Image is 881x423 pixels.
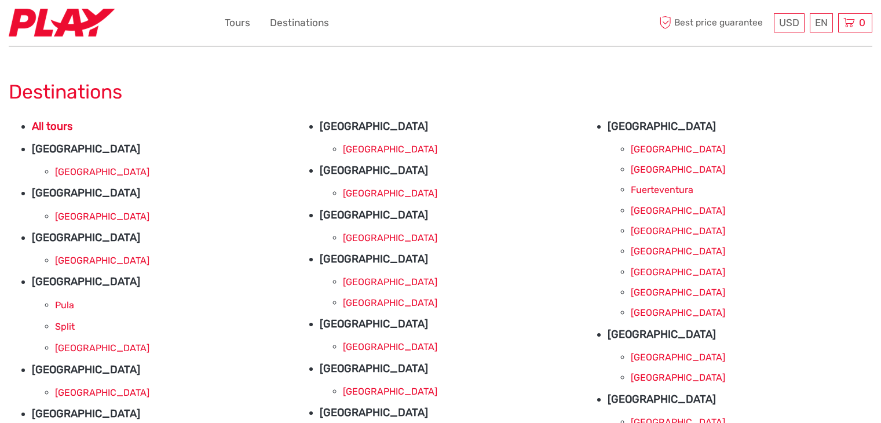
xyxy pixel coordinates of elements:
strong: [GEOGRAPHIC_DATA] [32,187,140,199]
span: Best price guarantee [656,13,771,32]
a: [GEOGRAPHIC_DATA] [343,232,437,243]
a: [GEOGRAPHIC_DATA] [55,211,149,222]
strong: [GEOGRAPHIC_DATA] [608,328,716,341]
strong: [GEOGRAPHIC_DATA] [32,363,140,376]
a: Split [55,321,75,332]
span: USD [779,17,799,28]
a: [GEOGRAPHIC_DATA] [631,225,725,236]
strong: [GEOGRAPHIC_DATA] [32,407,140,420]
a: All tours [32,120,72,133]
a: [GEOGRAPHIC_DATA] [631,267,725,278]
strong: [GEOGRAPHIC_DATA] [608,393,716,406]
strong: [GEOGRAPHIC_DATA] [320,209,428,221]
h1: Destinations [9,80,872,104]
strong: [GEOGRAPHIC_DATA] [320,120,428,133]
img: 2467-7e1744d7-2434-4362-8842-68c566c31c52_logo_small.jpg [9,9,115,37]
a: [GEOGRAPHIC_DATA] [631,307,725,318]
strong: [GEOGRAPHIC_DATA] [32,275,140,288]
a: Tours [225,14,250,31]
a: [GEOGRAPHIC_DATA] [343,144,437,155]
div: EN [810,13,833,32]
a: [GEOGRAPHIC_DATA] [55,342,149,353]
a: [GEOGRAPHIC_DATA] [343,341,437,352]
a: [GEOGRAPHIC_DATA] [343,386,437,397]
strong: [GEOGRAPHIC_DATA] [320,164,428,177]
a: [GEOGRAPHIC_DATA] [631,352,725,363]
a: [GEOGRAPHIC_DATA] [631,287,725,298]
a: Destinations [270,14,329,31]
a: [GEOGRAPHIC_DATA] [343,297,437,308]
a: [GEOGRAPHIC_DATA] [55,166,149,177]
strong: [GEOGRAPHIC_DATA] [608,120,716,133]
a: [GEOGRAPHIC_DATA] [631,205,725,216]
strong: [GEOGRAPHIC_DATA] [320,406,428,419]
strong: [GEOGRAPHIC_DATA] [32,231,140,244]
a: Pula [55,300,74,311]
a: [GEOGRAPHIC_DATA] [631,164,725,175]
strong: [GEOGRAPHIC_DATA] [320,362,428,375]
a: [GEOGRAPHIC_DATA] [631,246,725,257]
a: [GEOGRAPHIC_DATA] [343,276,437,287]
a: [GEOGRAPHIC_DATA] [631,144,725,155]
a: [GEOGRAPHIC_DATA] [631,372,725,383]
strong: [GEOGRAPHIC_DATA] [32,143,140,155]
a: [GEOGRAPHIC_DATA] [55,255,149,266]
strong: [GEOGRAPHIC_DATA] [320,318,428,330]
a: Fuerteventura [631,184,693,195]
span: 0 [857,17,867,28]
strong: [GEOGRAPHIC_DATA] [320,253,428,265]
a: [GEOGRAPHIC_DATA] [343,188,437,199]
a: [GEOGRAPHIC_DATA] [55,387,149,398]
